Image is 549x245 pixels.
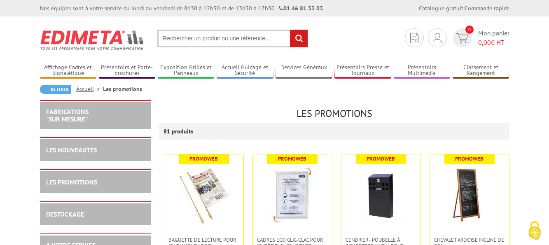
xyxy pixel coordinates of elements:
a: Présentoirs Presse et Journaux [334,64,391,77]
span: 0 [465,26,474,34]
a: LES PROMOTIONS [46,178,97,186]
img: Cookies (fenêtre modale) [524,220,545,241]
img: Cadres Eco Clic-Clac pour l'intérieur - Plusieurs formats [264,167,321,224]
a: Présentoirs et Porte-brochures [99,64,156,77]
b: Promoweb [455,155,484,162]
img: devis rapide [433,33,442,43]
span: Mon panier [478,28,509,47]
a: Services Généraux [276,64,332,77]
a: LES NOUVEAUTÉS [46,146,97,154]
b: Promoweb [278,155,306,162]
a: Présentoirs Multimédia [394,64,451,77]
a: Retour [40,85,71,94]
img: Baguette de lecture pour journaux en bois [175,167,233,224]
a: Affichage Cadres et Signalétique [40,64,97,77]
a: FABRICATIONS"Sur Mesure" [46,107,89,123]
b: Promoweb [367,155,395,162]
img: devis rapide [410,33,418,43]
span: € HT [478,38,509,47]
div: Nos équipes sont à votre service du lundi au vendredi de 8h30 à 12h30 et de 13h30 à 17h30 [40,4,323,12]
img: devis rapide [456,33,468,43]
img: CENDRIER - POUBELLE À CIGARETTES MURAL POUR USAGE EXTÉRIEUR [352,167,410,224]
span: Les promotions [297,107,372,120]
a: Exposition Grilles et Panneaux [158,64,215,77]
img: Edimeta [40,25,145,55]
a: DESTOCKAGE [46,210,84,218]
input: rechercher [290,30,308,47]
a: devis rapide 0 Mon panier 0,00€ HT [451,28,509,47]
a: Accueil Guidage et Sécurité [217,64,273,77]
a: Accueil [76,85,103,93]
span: 0,00 [478,38,491,47]
a: Commande rapide [465,5,509,12]
button: Cookies (fenêtre modale) [520,217,549,245]
b: Promoweb [189,155,218,162]
img: Chevalet Ardoise incliné de sol [441,167,498,224]
a: Catalogue gratuit [419,5,463,12]
li: Les promotions [103,85,142,93]
strong: 01 46 81 33 03 [279,5,323,12]
input: Rechercher un produit ou une référence... [157,30,308,47]
div: | [419,4,509,12]
a: Classement et Rangement [453,64,509,77]
p: 81 produits [164,123,194,140]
